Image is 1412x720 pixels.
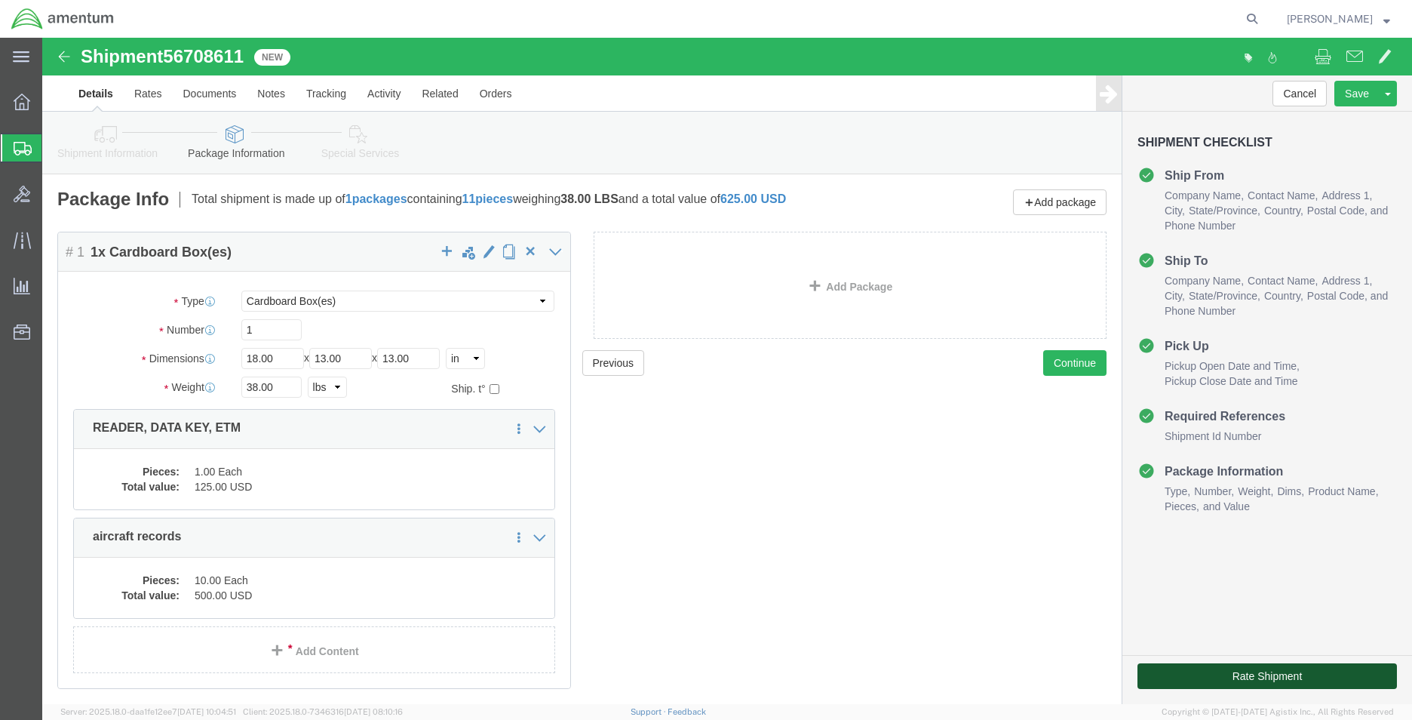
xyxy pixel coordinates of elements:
[243,707,403,716] span: Client: 2025.18.0-7346316
[668,707,706,716] a: Feedback
[344,707,403,716] span: [DATE] 08:10:16
[177,707,236,716] span: [DATE] 10:04:51
[60,707,236,716] span: Server: 2025.18.0-daa1fe12ee7
[42,38,1412,704] iframe: FS Legacy Container
[631,707,668,716] a: Support
[1162,706,1394,718] span: Copyright © [DATE]-[DATE] Agistix Inc., All Rights Reserved
[1287,11,1373,27] span: Drew Collier
[11,8,115,30] img: logo
[1286,10,1391,28] button: [PERSON_NAME]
